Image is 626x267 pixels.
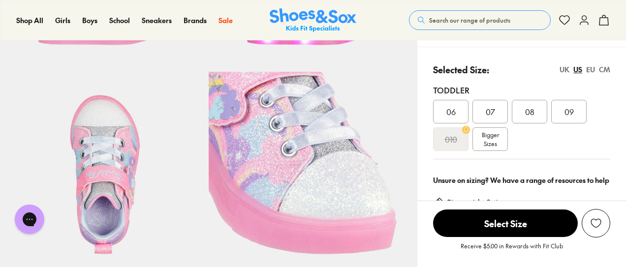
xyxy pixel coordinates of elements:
[429,16,510,25] span: Search our range of products
[433,209,578,237] span: Select Size
[55,15,70,25] span: Girls
[270,8,356,32] img: SNS_Logo_Responsive.svg
[10,201,49,237] iframe: Gorgias live chat messenger
[586,64,595,75] div: EU
[142,15,172,25] span: Sneakers
[446,106,456,118] span: 06
[219,15,233,25] span: Sale
[486,106,495,118] span: 07
[16,15,43,25] span: Shop All
[433,84,610,96] div: Toddler
[573,64,582,75] div: US
[447,197,506,208] a: Size guide & tips
[184,15,207,25] span: Brands
[582,209,610,237] button: Add to Wishlist
[82,15,97,26] a: Boys
[16,15,43,26] a: Shop All
[270,8,356,32] a: Shoes & Sox
[109,15,130,26] a: School
[109,15,130,25] span: School
[482,130,499,148] span: Bigger Sizes
[599,64,610,75] div: CM
[433,175,610,185] div: Unsure on sizing? We have a range of resources to help
[461,241,563,259] p: Receive $5.00 in Rewards with Fit Club
[409,10,551,30] button: Search our range of products
[525,106,534,118] span: 08
[433,63,489,76] p: Selected Size:
[433,209,578,237] button: Select Size
[55,15,70,26] a: Girls
[184,15,207,26] a: Brands
[82,15,97,25] span: Boys
[564,106,574,118] span: 09
[560,64,569,75] div: UK
[142,15,172,26] a: Sneakers
[219,15,233,26] a: Sale
[445,133,457,145] s: 010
